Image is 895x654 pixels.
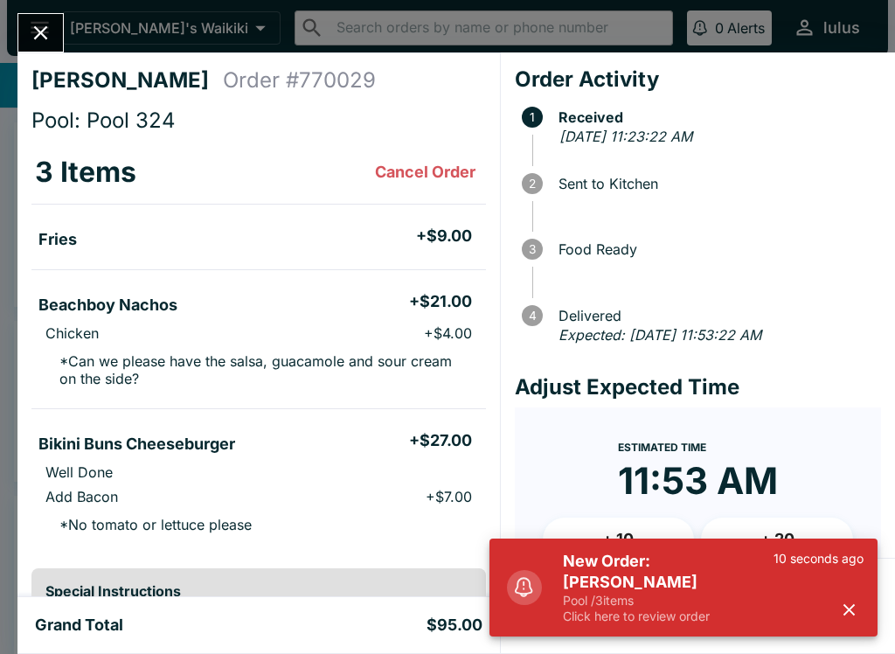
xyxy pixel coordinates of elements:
h4: Order Activity [515,66,881,93]
p: Pool / 3 items [563,593,774,609]
h4: Order # 770029 [223,67,376,94]
h5: + $27.00 [409,430,472,451]
h5: + $9.00 [416,226,472,247]
p: Chicken [45,324,99,342]
h3: 3 Items [35,155,136,190]
button: + 10 [543,518,695,561]
h5: Bikini Buns Cheeseburger [38,434,235,455]
p: Add Bacon [45,488,118,505]
text: 4 [528,309,536,323]
text: 3 [529,242,536,256]
em: [DATE] 11:23:22 AM [559,128,692,145]
p: + $7.00 [426,488,472,505]
span: Estimated Time [618,441,706,454]
span: Food Ready [550,241,881,257]
button: + 20 [701,518,853,561]
h5: Grand Total [35,615,123,636]
text: 2 [529,177,536,191]
span: Sent to Kitchen [550,176,881,191]
h4: Adjust Expected Time [515,374,881,400]
p: Well Done [45,463,113,481]
h6: Special Instructions [45,582,472,600]
h5: $95.00 [427,615,482,636]
p: Click here to review order [563,609,774,624]
em: Expected: [DATE] 11:53:22 AM [559,326,761,344]
p: * No tomato or lettuce please [45,516,252,533]
p: + $4.00 [424,324,472,342]
span: Delivered [550,308,881,324]
button: Close [18,14,63,52]
h5: Beachboy Nachos [38,295,177,316]
span: Pool: Pool 324 [31,108,176,133]
button: Cancel Order [368,155,482,190]
text: 1 [530,110,535,124]
h5: + $21.00 [409,291,472,312]
h5: New Order: [PERSON_NAME] [563,551,774,593]
time: 11:53 AM [618,458,778,504]
p: 10 seconds ago [774,551,864,567]
table: orders table [31,141,486,554]
h5: Fries [38,229,77,250]
p: * Can we please have the salsa, guacamole and sour cream on the side? [45,352,472,387]
span: Received [550,109,881,125]
h4: [PERSON_NAME] [31,67,223,94]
